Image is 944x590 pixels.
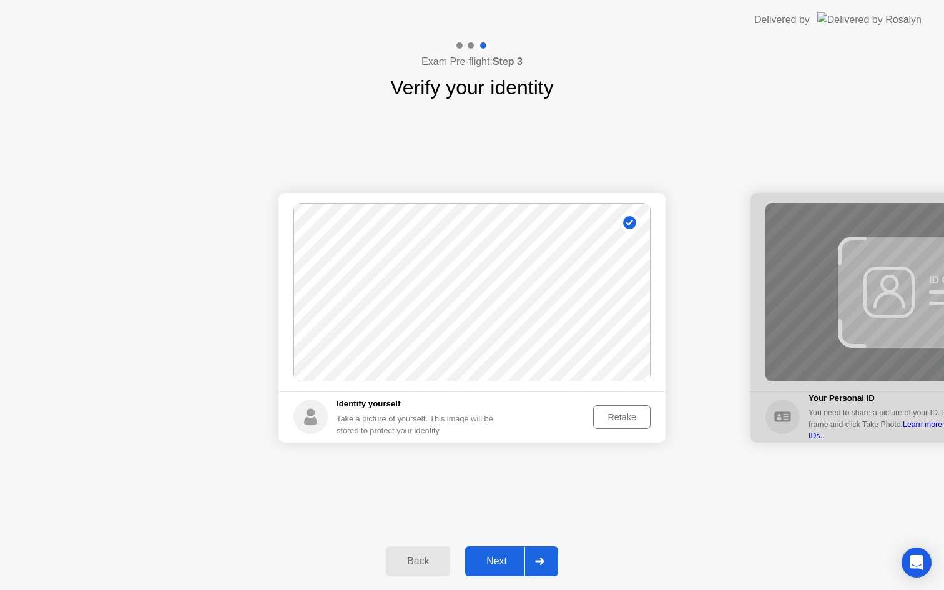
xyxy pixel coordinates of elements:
div: Open Intercom Messenger [902,548,932,578]
h1: Verify your identity [390,72,553,102]
button: Retake [593,405,651,429]
div: Next [469,556,524,567]
b: Step 3 [493,56,523,67]
div: Delivered by [754,12,810,27]
button: Back [386,546,450,576]
h4: Exam Pre-flight: [421,54,523,69]
div: Back [390,556,446,567]
button: Next [465,546,558,576]
div: Retake [597,412,646,422]
img: Delivered by Rosalyn [817,12,922,27]
h5: Identify yourself [337,398,503,410]
div: Take a picture of yourself. This image will be stored to protect your identity [337,413,503,436]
